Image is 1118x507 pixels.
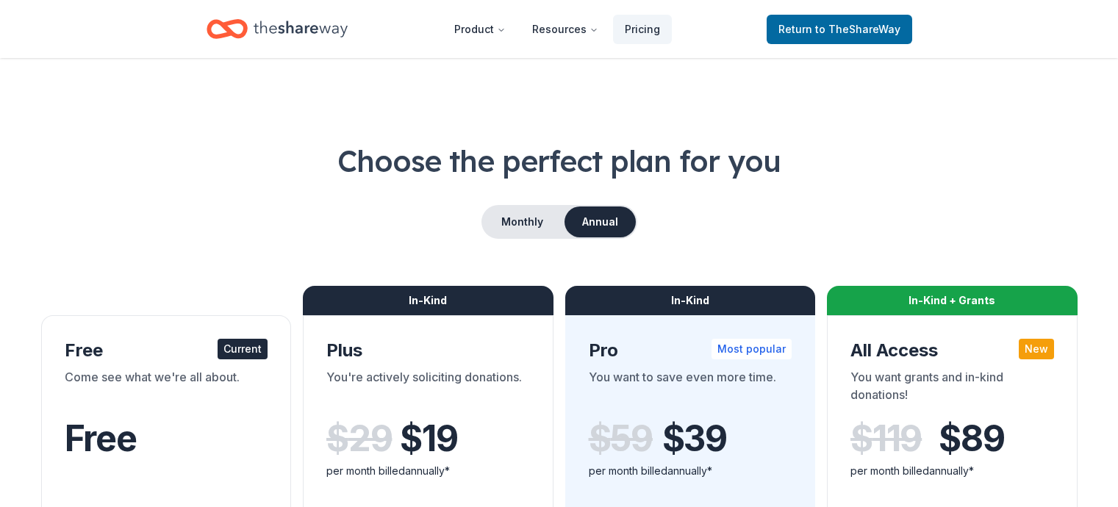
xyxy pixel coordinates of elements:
[939,418,1004,459] span: $ 89
[815,23,900,35] span: to TheShareWay
[778,21,900,38] span: Return
[850,462,1054,480] div: per month billed annually*
[589,462,792,480] div: per month billed annually*
[767,15,912,44] a: Returnto TheShareWay
[520,15,610,44] button: Resources
[1019,339,1054,359] div: New
[400,418,457,459] span: $ 19
[565,286,816,315] div: In-Kind
[65,339,268,362] div: Free
[218,339,268,359] div: Current
[850,368,1054,409] div: You want grants and in-kind donations!
[65,417,137,460] span: Free
[442,12,672,46] nav: Main
[326,462,530,480] div: per month billed annually*
[326,339,530,362] div: Plus
[565,206,636,237] button: Annual
[35,140,1083,181] h1: Choose the perfect plan for you
[662,418,727,459] span: $ 39
[613,15,672,44] a: Pricing
[326,368,530,409] div: You're actively soliciting donations.
[65,368,268,409] div: Come see what we're all about.
[850,339,1054,362] div: All Access
[303,286,553,315] div: In-Kind
[442,15,517,44] button: Product
[712,339,792,359] div: Most popular
[589,368,792,409] div: You want to save even more time.
[207,12,348,46] a: Home
[589,339,792,362] div: Pro
[827,286,1078,315] div: In-Kind + Grants
[483,206,562,237] button: Monthly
